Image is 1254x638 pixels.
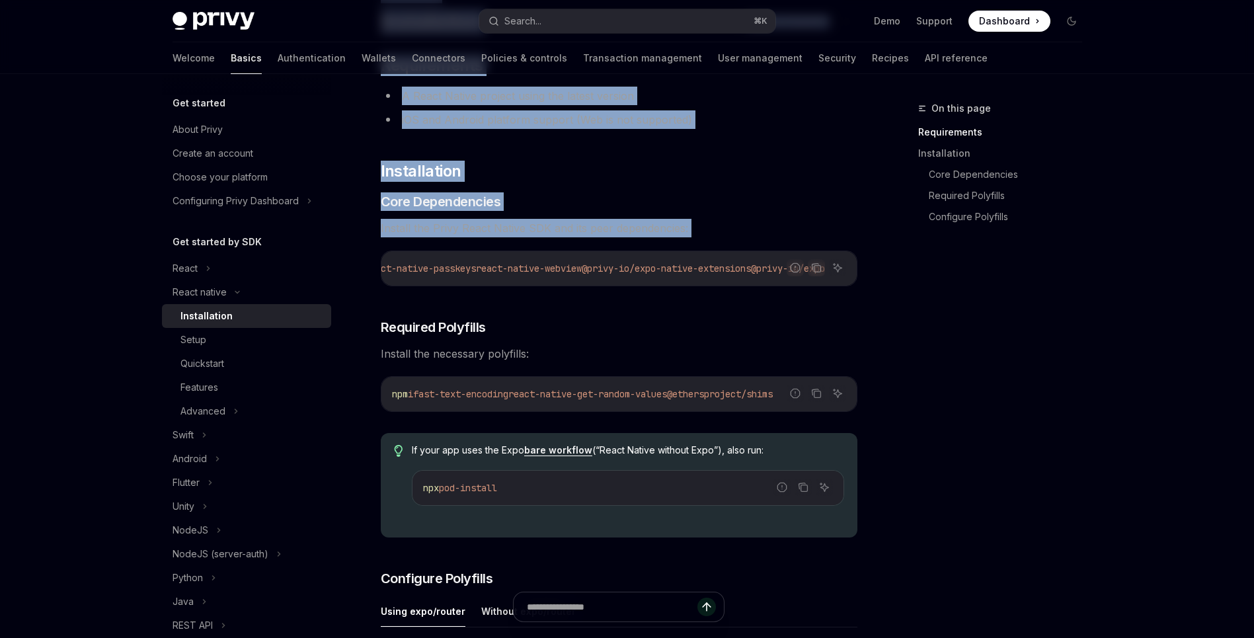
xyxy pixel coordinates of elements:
[362,42,396,74] a: Wallets
[718,42,803,74] a: User management
[162,141,331,165] a: Create an account
[278,42,346,74] a: Authentication
[173,169,268,185] div: Choose your platform
[162,304,331,328] a: Installation
[929,185,1093,206] a: Required Polyfills
[180,356,224,372] div: Quickstart
[173,12,255,30] img: dark logo
[173,546,268,562] div: NodeJS (server-auth)
[365,262,476,274] span: react-native-passkeys
[408,388,413,400] span: i
[479,9,775,33] button: Search...⌘K
[381,318,486,337] span: Required Polyfills
[476,262,582,274] span: react-native-webview
[524,444,592,456] a: bare workflow
[173,234,262,250] h5: Get started by SDK
[808,385,825,402] button: Copy the contents from the code block
[162,352,331,376] a: Quickstart
[667,388,773,400] span: @ethersproject/shims
[508,388,667,400] span: react-native-get-random-values
[180,403,225,419] div: Advanced
[173,427,194,443] div: Swift
[439,482,497,494] span: pod-install
[968,11,1050,32] a: Dashboard
[481,42,567,74] a: Policies & controls
[412,444,843,457] span: If your app uses the Expo (“React Native without Expo”), also run:
[381,569,493,588] span: Configure Polyfills
[754,16,767,26] span: ⌘ K
[173,42,215,74] a: Welcome
[931,100,991,116] span: On this page
[808,259,825,276] button: Copy the contents from the code block
[173,618,213,633] div: REST API
[583,42,702,74] a: Transaction management
[818,42,856,74] a: Security
[231,42,262,74] a: Basics
[173,122,223,138] div: About Privy
[173,145,253,161] div: Create an account
[925,42,988,74] a: API reference
[872,42,909,74] a: Recipes
[829,259,846,276] button: Ask AI
[381,87,857,105] li: A React Native project using the latest version
[795,479,812,496] button: Copy the contents from the code block
[173,95,225,111] h5: Get started
[394,445,403,457] svg: Tip
[918,122,1093,143] a: Requirements
[423,482,439,494] span: npx
[173,475,200,491] div: Flutter
[173,498,194,514] div: Unity
[173,594,194,610] div: Java
[173,522,208,538] div: NodeJS
[180,332,206,348] div: Setup
[180,308,233,324] div: Installation
[929,164,1093,185] a: Core Dependencies
[162,376,331,399] a: Features
[173,451,207,467] div: Android
[979,15,1030,28] span: Dashboard
[918,143,1093,164] a: Installation
[173,193,299,209] div: Configuring Privy Dashboard
[381,219,857,237] span: Install the Privy React Native SDK and its peer dependencies:
[180,379,218,395] div: Features
[929,206,1093,227] a: Configure Polyfills
[162,328,331,352] a: Setup
[381,192,501,211] span: Core Dependencies
[829,385,846,402] button: Ask AI
[582,262,751,274] span: @privy-io/expo-native-extensions
[816,479,833,496] button: Ask AI
[392,388,408,400] span: npm
[381,161,461,182] span: Installation
[381,344,857,363] span: Install the necessary polyfills:
[381,110,857,129] li: iOS and Android platform support (Web is not supported)
[787,385,804,402] button: Report incorrect code
[412,42,465,74] a: Connectors
[162,118,331,141] a: About Privy
[173,284,227,300] div: React native
[697,598,716,616] button: Send message
[162,165,331,189] a: Choose your platform
[504,13,541,29] div: Search...
[413,388,508,400] span: fast-text-encoding
[787,259,804,276] button: Report incorrect code
[173,260,198,276] div: React
[874,15,900,28] a: Demo
[916,15,953,28] a: Support
[773,479,791,496] button: Report incorrect code
[1061,11,1082,32] button: Toggle dark mode
[751,262,825,274] span: @privy-io/expo
[173,570,203,586] div: Python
